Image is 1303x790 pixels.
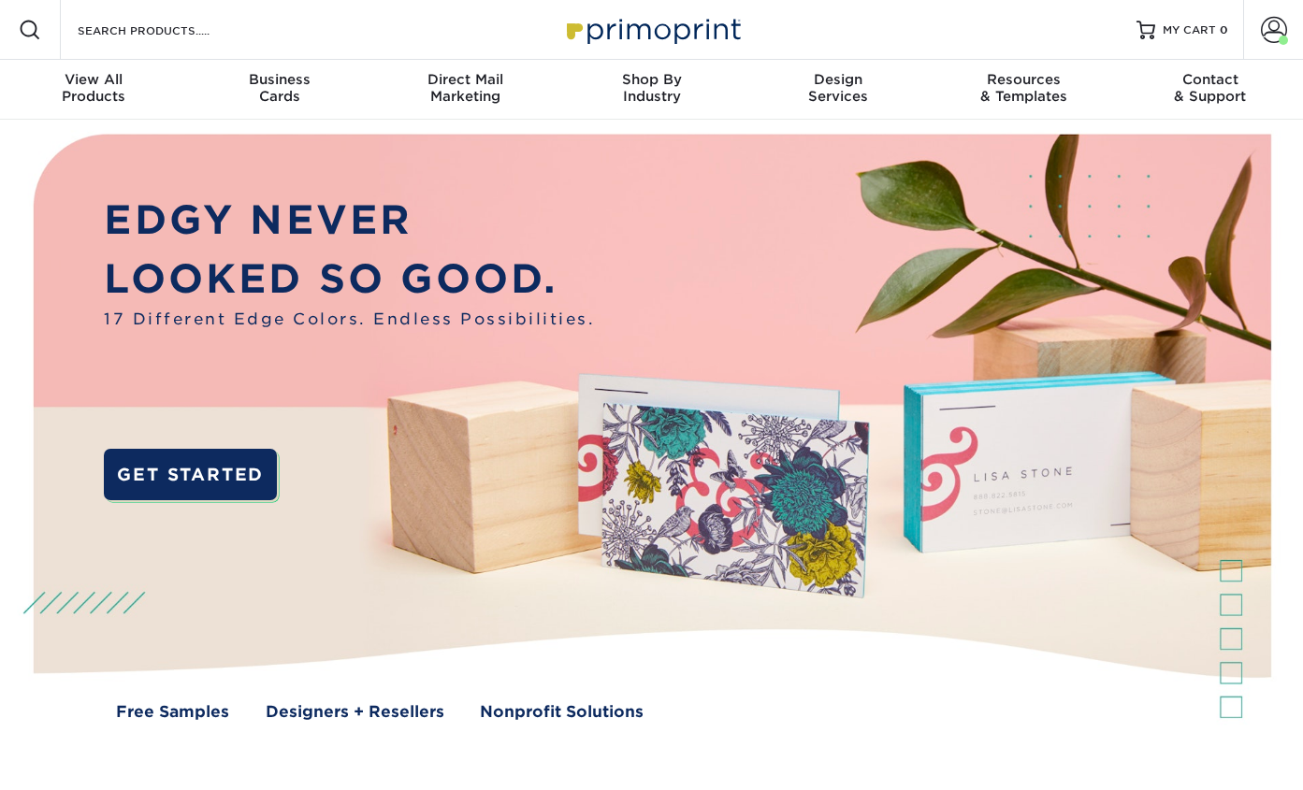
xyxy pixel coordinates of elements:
[1117,60,1303,120] a: Contact& Support
[745,60,931,120] a: DesignServices
[104,250,595,309] p: LOOKED SO GOOD.
[372,71,558,105] div: Marketing
[372,60,558,120] a: Direct MailMarketing
[1117,71,1303,88] span: Contact
[104,449,277,500] a: GET STARTED
[76,19,258,41] input: SEARCH PRODUCTS.....
[931,71,1117,88] span: Resources
[931,60,1117,120] a: Resources& Templates
[480,700,644,724] a: Nonprofit Solutions
[1117,71,1303,105] div: & Support
[116,700,229,724] a: Free Samples
[186,71,372,105] div: Cards
[558,71,745,88] span: Shop By
[745,71,931,105] div: Services
[745,71,931,88] span: Design
[186,60,372,120] a: BusinessCards
[266,700,444,724] a: Designers + Resellers
[1163,22,1216,38] span: MY CART
[104,191,595,250] p: EDGY NEVER
[5,733,159,783] iframe: Google Customer Reviews
[186,71,372,88] span: Business
[558,71,745,105] div: Industry
[558,9,746,50] img: Primoprint
[1220,23,1228,36] span: 0
[372,71,558,88] span: Direct Mail
[931,71,1117,105] div: & Templates
[558,60,745,120] a: Shop ByIndustry
[104,308,595,331] span: 17 Different Edge Colors. Endless Possibilities.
